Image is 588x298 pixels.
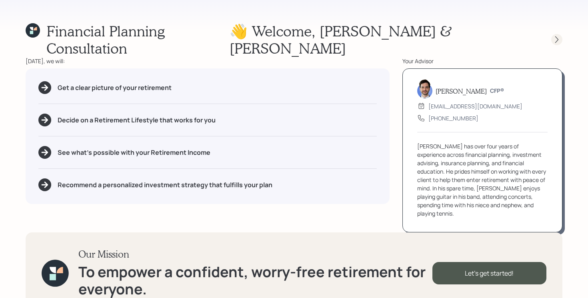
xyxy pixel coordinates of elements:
h5: Decide on a Retirement Lifestyle that works for you [58,116,216,124]
h3: Our Mission [78,248,432,260]
h6: CFP® [490,88,504,94]
div: Let's get started! [432,262,546,284]
div: Your Advisor [402,57,562,65]
div: [PERSON_NAME] has over four years of experience across financial planning, investment advising, i... [417,142,548,218]
h5: [PERSON_NAME] [436,87,487,95]
h5: Recommend a personalized investment strategy that fulfills your plan [58,181,272,189]
h1: 👋 Welcome , [PERSON_NAME] & [PERSON_NAME] [230,22,537,57]
h1: Financial Planning Consultation [46,22,230,57]
div: [DATE], we will: [26,57,390,65]
h5: Get a clear picture of your retirement [58,84,172,92]
div: [PHONE_NUMBER] [428,114,478,122]
div: [EMAIL_ADDRESS][DOMAIN_NAME] [428,102,522,110]
h5: See what's possible with your Retirement Income [58,149,210,156]
img: jonah-coleman-headshot.png [417,79,432,98]
h1: To empower a confident, worry-free retirement for everyone. [78,263,432,298]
